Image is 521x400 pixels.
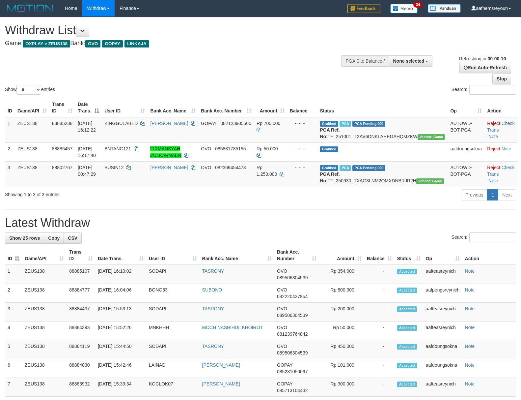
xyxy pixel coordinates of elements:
a: Check Trans [487,121,514,133]
span: Copy 089506304539 to clipboard [277,350,308,355]
a: Note [488,178,498,183]
label: Show entries [5,85,55,95]
a: [PERSON_NAME] [150,121,188,126]
a: Run Auto-Refresh [459,62,511,73]
th: User ID: activate to sort column ascending [146,246,200,265]
td: ZEUS138 [22,322,67,340]
span: Copy 082220437954 to clipboard [277,294,308,299]
span: OVO [201,146,211,151]
td: [DATE] 16:04:06 [95,284,146,303]
td: ZEUS138 [15,117,49,143]
a: Stop [492,73,511,84]
span: 88885457 [52,146,72,151]
a: Note [465,287,475,292]
td: aafpengsreynich [423,284,462,303]
td: · · [484,161,518,187]
a: [PERSON_NAME] [202,362,240,368]
td: ZEUS138 [22,378,67,397]
td: Rp 101,000 [319,359,364,378]
a: Note [502,146,511,151]
span: CSV [68,235,77,241]
th: Status: activate to sort column ascending [395,246,423,265]
div: - - - [290,164,315,171]
td: ZEUS138 [15,142,49,161]
input: Search: [469,232,516,242]
span: LINKAJA [124,40,149,47]
a: Note [465,325,475,330]
th: Bank Acc. Name: activate to sort column ascending [200,246,274,265]
th: Amount: activate to sort column ascending [319,246,364,265]
a: Next [498,189,516,200]
span: [DATE] 00:47:29 [78,165,96,177]
th: Bank Acc. Name: activate to sort column ascending [148,98,198,117]
td: 1 [5,117,15,143]
a: Note [465,362,475,368]
td: MNKHHH [146,322,200,340]
a: Note [465,306,475,311]
span: Vendor URL: https://trx31.1velocity.biz [416,178,444,184]
td: · [484,142,518,161]
select: Showentries [16,85,41,95]
td: - [364,284,395,303]
label: Search: [452,85,516,95]
a: FIRMANSYAH ZULKARNAEN [150,146,181,158]
td: 5 [5,340,22,359]
th: Trans ID: activate to sort column ascending [49,98,75,117]
a: [PERSON_NAME] [202,381,240,386]
td: aafteasreynich [423,378,462,397]
span: PGA Pending [352,121,385,127]
div: - - - [290,120,315,127]
span: OVO [277,325,287,330]
td: SODAPI [146,340,200,359]
td: 88884777 [67,284,95,303]
div: Showing 1 to 3 of 3 entries [5,189,212,198]
td: AUTOWD-BOT-PGA [448,161,484,187]
td: 3 [5,303,22,322]
a: TASRONY [202,344,224,349]
h1: Latest Withdraw [5,216,516,230]
input: Search: [469,85,516,95]
td: LAINAD [146,359,200,378]
td: [DATE] 15:42:46 [95,359,146,378]
span: GOPAY [102,40,123,47]
th: Game/API: activate to sort column ascending [22,246,67,265]
span: OVO [85,40,100,47]
td: 88885107 [67,265,95,284]
a: 1 [487,189,498,200]
th: Status [317,98,448,117]
td: - [364,340,395,359]
td: SODAPI [146,303,200,322]
th: Game/API: activate to sort column ascending [15,98,49,117]
th: ID: activate to sort column descending [5,246,22,265]
span: Copy 082369454473 to clipboard [215,165,246,170]
strong: 00:00:10 [487,56,506,61]
td: aafdoungsokna [423,340,462,359]
td: - [364,303,395,322]
span: OXPLAY > ZEUS138 [23,40,70,47]
span: KINGGULABED [104,121,138,126]
span: [DATE] 16:12:22 [78,121,96,133]
span: OVO [201,165,211,170]
a: Check Trans [487,165,514,177]
td: 88884393 [67,322,95,340]
span: Accepted [397,363,417,368]
td: - [364,322,395,340]
span: Show 25 rows [9,235,40,241]
a: Note [465,344,475,349]
td: [DATE] 15:53:13 [95,303,146,322]
td: - [364,359,395,378]
label: Search: [452,232,516,242]
span: [DATE] 16:17:40 [78,146,96,158]
span: Grabbed [320,146,338,152]
span: PGA Pending [352,165,385,171]
img: MOTION_logo.png [5,3,55,13]
td: 1 [5,265,22,284]
span: Accepted [397,269,417,274]
a: Show 25 rows [5,232,44,244]
a: Reject [487,165,500,170]
img: Feedback.jpg [347,4,380,13]
a: [PERSON_NAME] [150,165,188,170]
td: Rp 450,000 [319,340,364,359]
td: ZEUS138 [22,359,67,378]
span: Refreshing in: [459,56,506,61]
